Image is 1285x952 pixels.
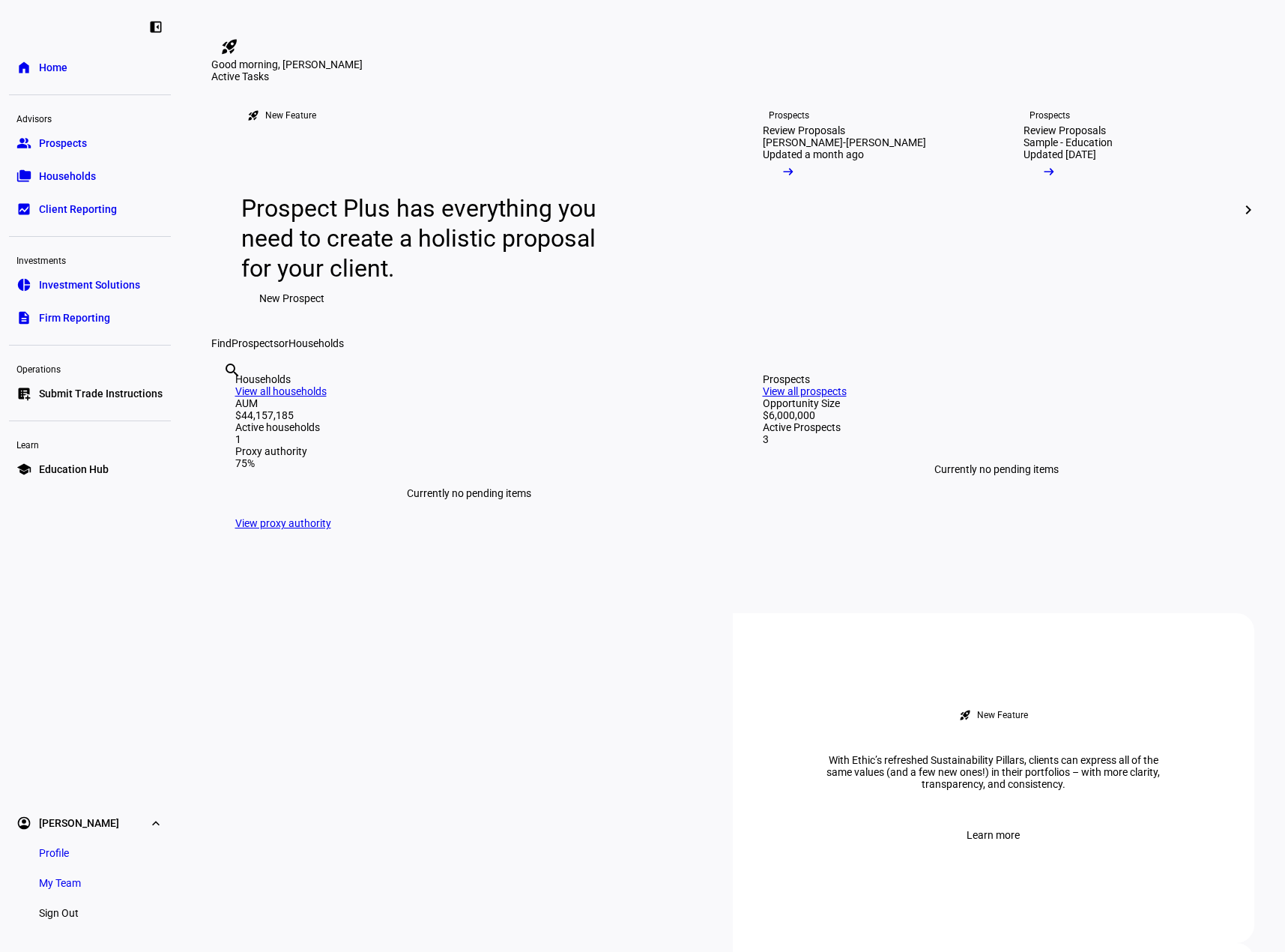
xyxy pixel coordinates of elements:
[39,876,81,891] span: My Team
[235,385,327,397] a: View all households
[781,164,796,179] mat-icon: arrow_right_alt
[16,816,31,831] eth-mat-symbol: account_circle
[211,337,1254,349] div: Find or
[288,337,344,349] span: Households
[259,283,324,313] span: New Prospect
[235,517,331,529] a: View proxy authority
[9,161,171,191] a: folder_copyHouseholds
[241,193,611,283] div: Prospect Plus has everything you need to create a holistic proposal for your client.
[763,148,864,160] div: Updated a month ago
[16,277,31,292] eth-mat-symbol: pie_chart
[211,70,1254,82] div: Active Tasks
[9,303,171,333] a: descriptionFirm Reporting
[39,277,140,292] span: Investment Solutions
[9,194,171,224] a: bid_landscapeClient Reporting
[9,128,171,158] a: groupProspects
[9,249,171,270] div: Investments
[769,109,809,121] div: Prospects
[265,109,316,121] div: New Feature
[1041,164,1056,179] mat-icon: arrow_right_alt
[16,462,31,477] eth-mat-symbol: school
[1029,109,1070,121] div: Prospects
[39,906,79,921] span: Sign Out
[763,373,1230,385] div: Prospects
[763,124,845,136] div: Review Proposals
[967,820,1020,850] span: Learn more
[223,382,226,400] input: Enter name of prospect or household
[9,52,171,82] a: homeHome
[211,58,1254,70] div: Good morning, [PERSON_NAME]
[39,846,69,861] span: Profile
[39,462,109,477] span: Education Hub
[241,283,342,313] button: New Prospect
[763,433,1230,445] div: 3
[148,19,163,34] eth-mat-symbol: left_panel_close
[16,310,31,325] eth-mat-symbol: description
[9,358,171,379] div: Operations
[235,409,703,421] div: $44,157,185
[235,421,703,433] div: Active households
[1000,82,1248,337] a: ProspectsReview ProposalsSample - EducationUpdated [DATE]
[27,868,93,898] a: My Team
[739,82,988,337] a: ProspectsReview Proposals[PERSON_NAME]-[PERSON_NAME]Updated a month ago
[1024,148,1096,160] div: Updated [DATE]
[16,136,31,151] eth-mat-symbol: group
[763,409,1230,421] div: $6,000,000
[39,136,87,151] span: Prospects
[235,433,703,445] div: 1
[1024,136,1113,148] div: Sample - Education
[16,386,31,401] eth-mat-symbol: list_alt_add
[16,169,31,184] eth-mat-symbol: folder_copy
[39,816,119,831] span: [PERSON_NAME]
[949,820,1038,850] button: Learn more
[39,60,67,75] span: Home
[235,373,703,385] div: Households
[959,709,971,721] mat-icon: rocket_launch
[235,397,703,409] div: AUM
[16,202,31,217] eth-mat-symbol: bid_landscape
[39,169,96,184] span: Households
[235,445,703,457] div: Proxy authority
[763,385,847,397] a: View all prospects
[763,445,1230,493] div: Currently no pending items
[9,433,171,454] div: Learn
[1024,124,1106,136] div: Review Proposals
[977,709,1028,721] div: New Feature
[247,109,259,121] mat-icon: rocket_launch
[16,60,31,75] eth-mat-symbol: home
[763,397,1230,409] div: Opportunity Size
[235,457,703,469] div: 75%
[763,421,1230,433] div: Active Prospects
[27,838,81,868] a: Profile
[232,337,279,349] span: Prospects
[9,270,171,300] a: pie_chartInvestment Solutions
[806,754,1181,790] div: With Ethic’s refreshed Sustainability Pillars, clients can express all of the same values (and a ...
[1239,201,1257,219] mat-icon: chevron_right
[223,361,241,379] mat-icon: search
[9,107,171,128] div: Advisors
[39,386,163,401] span: Submit Trade Instructions
[39,202,117,217] span: Client Reporting
[148,816,163,831] eth-mat-symbol: expand_more
[235,469,703,517] div: Currently no pending items
[39,310,110,325] span: Firm Reporting
[763,136,926,148] div: [PERSON_NAME]-[PERSON_NAME]
[220,37,238,55] mat-icon: rocket_launch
